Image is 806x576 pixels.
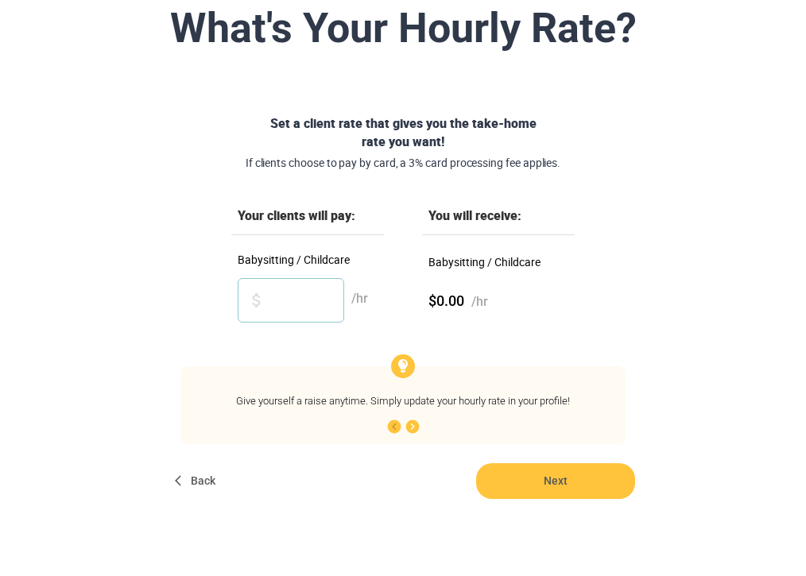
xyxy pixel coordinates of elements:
span: /hr [471,294,488,309]
div: What's Your Hourly Rate? [40,6,766,51]
div: 1 / 5 [200,417,606,436]
div: You will receive: [422,209,575,235]
button: Back [171,463,222,499]
span: If clients choose to pay by card, a 3% card processing fee applies. [196,155,610,171]
button: Next [476,463,635,499]
img: Bulb [391,354,415,378]
div: Your clients will pay: [231,209,384,235]
span: /hr [351,290,368,308]
div: Set a client rate that gives you the take-home rate you want! [165,114,641,171]
div: Babysitting / Childcare [428,254,568,270]
label: Babysitting / Childcare [238,254,378,265]
div: Give yourself a raise anytime. Simply update your hourly rate in your profile! [200,394,606,409]
div: $0.00 [428,283,568,319]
